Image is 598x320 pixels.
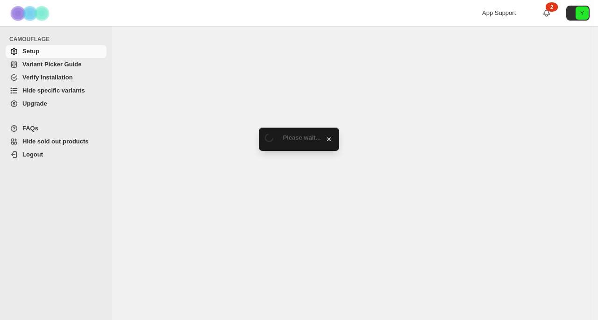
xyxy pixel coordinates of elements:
[22,48,39,55] span: Setup
[566,6,590,21] button: Avatar with initials Y
[6,97,107,110] a: Upgrade
[6,45,107,58] a: Setup
[542,8,551,18] a: 2
[22,61,81,68] span: Variant Picker Guide
[22,74,73,81] span: Verify Installation
[482,9,516,16] span: App Support
[546,2,558,12] div: 2
[22,87,85,94] span: Hide specific variants
[6,148,107,161] a: Logout
[6,71,107,84] a: Verify Installation
[7,0,54,26] img: Camouflage
[576,7,589,20] span: Avatar with initials Y
[6,58,107,71] a: Variant Picker Guide
[580,10,584,16] text: Y
[283,134,321,141] span: Please wait...
[22,100,47,107] span: Upgrade
[6,122,107,135] a: FAQs
[6,84,107,97] a: Hide specific variants
[9,36,107,43] span: CAMOUFLAGE
[22,125,38,132] span: FAQs
[22,138,89,145] span: Hide sold out products
[6,135,107,148] a: Hide sold out products
[22,151,43,158] span: Logout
